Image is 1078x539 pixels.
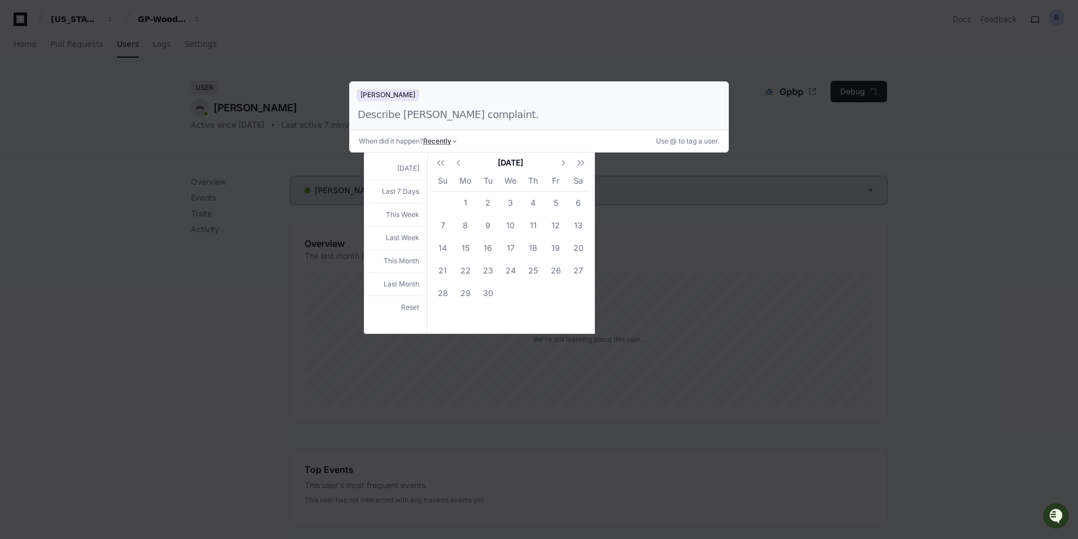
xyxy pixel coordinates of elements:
[38,95,143,105] div: We're available if you need us!
[545,237,567,259] button: September 19, 2025
[433,238,453,258] span: 14
[546,215,566,236] span: 12
[522,259,545,282] button: September 25, 2025
[433,260,453,281] span: 21
[523,260,544,281] span: 25
[478,283,498,303] span: 30
[523,215,544,236] span: 11
[568,193,589,213] span: 6
[552,176,559,185] span: Fr
[484,176,493,185] span: Tu
[454,192,477,214] button: September 1, 2025
[432,237,454,259] button: September 14, 2025
[522,237,545,259] button: September 18, 2025
[477,259,499,282] button: September 23, 2025
[567,192,590,214] button: September 6, 2025
[438,176,447,185] span: Su
[522,214,545,237] button: September 11, 2025
[455,215,476,236] span: 8
[501,260,521,281] span: 24
[478,193,498,213] span: 2
[455,238,476,258] span: 15
[501,193,521,213] span: 3
[369,157,423,180] button: [DATE]
[38,84,185,95] div: Start new chat
[112,119,137,127] span: Pylon
[369,272,423,295] button: Last Month
[477,237,499,259] button: September 16, 2025
[573,176,583,185] span: Sa
[11,11,34,34] img: PlayerZero
[369,295,423,319] button: Reset
[478,260,498,281] span: 23
[545,192,567,214] button: September 5, 2025
[501,238,521,258] span: 17
[454,259,477,282] button: September 22, 2025
[501,215,521,236] span: 10
[568,215,589,236] span: 13
[455,260,476,281] span: 22
[11,45,206,63] div: Welcome
[477,282,499,305] button: September 30, 2025
[1042,502,1072,532] iframe: Open customer support
[545,259,567,282] button: September 26, 2025
[546,193,566,213] span: 5
[523,238,544,258] span: 18
[369,180,423,203] button: Last 7 Days
[463,157,558,168] span: [DATE]
[522,192,545,214] button: September 4, 2025
[545,214,567,237] button: September 12, 2025
[369,226,423,249] button: Last Week
[499,237,522,259] button: September 17, 2025
[478,215,498,236] span: 9
[455,283,476,303] span: 29
[523,193,544,213] span: 4
[455,193,476,213] span: 1
[454,237,477,259] button: September 15, 2025
[567,259,590,282] button: September 27, 2025
[567,237,590,259] button: September 20, 2025
[433,283,453,303] span: 28
[459,176,471,185] span: Mo
[568,260,589,281] span: 27
[432,259,454,282] button: September 21, 2025
[80,118,137,127] a: Powered byPylon
[477,214,499,237] button: September 9, 2025
[528,176,538,185] span: Th
[546,238,566,258] span: 19
[432,282,454,305] button: September 28, 2025
[567,214,590,237] button: September 13, 2025
[477,192,499,214] button: September 2, 2025
[192,88,206,101] button: Start new chat
[433,215,453,236] span: 7
[568,238,589,258] span: 20
[369,203,423,226] button: This Week
[546,260,566,281] span: 26
[478,238,498,258] span: 16
[11,84,32,105] img: 1756235613930-3d25f9e4-fa56-45dd-b3ad-e072dfbd1548
[499,214,522,237] button: September 10, 2025
[454,214,477,237] button: September 8, 2025
[499,259,522,282] button: September 24, 2025
[454,282,477,305] button: September 29, 2025
[369,249,423,272] button: This Month
[432,214,454,237] button: September 7, 2025
[505,176,516,185] span: We
[499,192,522,214] button: September 3, 2025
